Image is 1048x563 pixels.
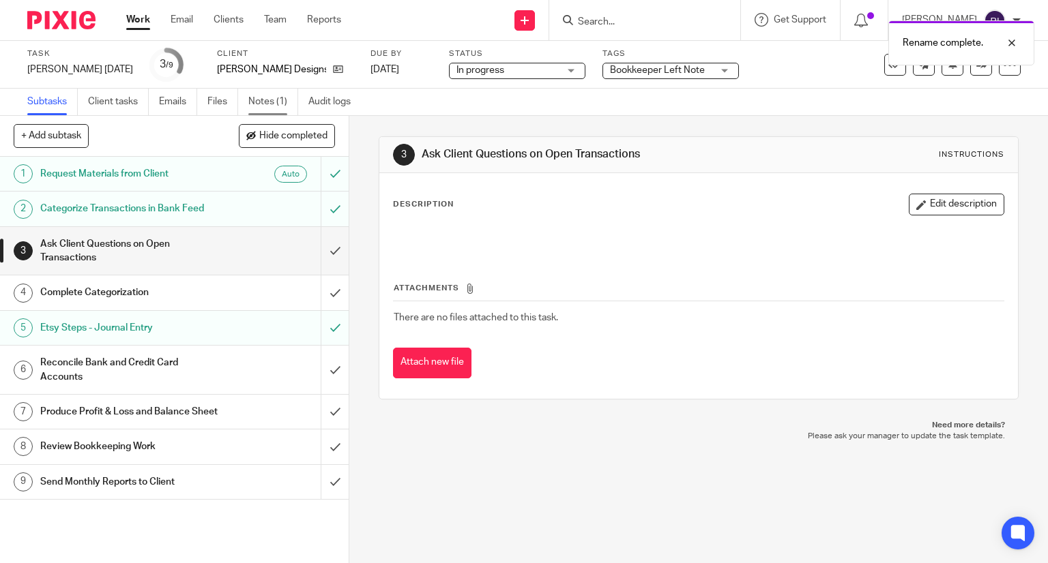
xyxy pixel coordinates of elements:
a: Client tasks [88,89,149,115]
p: Rename complete. [903,36,983,50]
div: 4 [14,284,33,303]
a: Email [171,13,193,27]
h1: Produce Profit & Loss and Balance Sheet [40,401,218,422]
button: Hide completed [239,124,335,147]
p: Description [393,199,454,210]
div: 5 [14,318,33,337]
a: Reports [307,13,341,27]
a: Clients [214,13,244,27]
h1: Ask Client Questions on Open Transactions [40,234,218,269]
a: Subtasks [27,89,78,115]
p: Please ask your manager to update the task template. [392,431,1006,442]
div: 8 [14,437,33,456]
h1: Etsy Steps - Journal Entry [40,318,218,338]
a: Notes (1) [248,89,298,115]
small: /9 [166,61,173,69]
label: Task [27,48,133,59]
span: Bookkeeper Left Note [610,65,705,75]
div: 3 [14,241,33,260]
h1: Review Bookkeeping Work [40,436,218,457]
label: Client [217,48,353,59]
img: svg%3E [984,10,1006,31]
h1: Complete Categorization [40,282,218,303]
div: 6 [14,361,33,380]
span: [DATE] [370,65,399,74]
button: Edit description [909,194,1004,215]
a: Work [126,13,150,27]
div: Susan Aug 2025 [27,63,133,76]
h1: Reconcile Bank and Credit Card Accounts [40,352,218,387]
span: There are no files attached to this task. [394,313,558,322]
a: Team [264,13,287,27]
h1: Categorize Transactions in Bank Feed [40,198,218,219]
p: [PERSON_NAME] Designs [217,63,326,76]
div: 1 [14,164,33,183]
label: Status [449,48,585,59]
div: 2 [14,200,33,219]
a: Files [207,89,238,115]
div: 9 [14,472,33,491]
div: 3 [393,144,415,166]
div: [PERSON_NAME] [DATE] [27,63,133,76]
h1: Request Materials from Client [40,164,218,184]
div: 7 [14,402,33,421]
a: Audit logs [308,89,361,115]
span: In progress [456,65,504,75]
h1: Send Monthly Reports to Client [40,472,218,492]
div: Instructions [939,149,1004,160]
div: Auto [274,166,307,183]
img: Pixie [27,11,96,29]
p: Need more details? [392,420,1006,431]
span: Attachments [394,284,459,292]
div: 3 [160,57,173,72]
label: Due by [370,48,432,59]
h1: Ask Client Questions on Open Transactions [422,147,727,162]
a: Emails [159,89,197,115]
button: + Add subtask [14,124,89,147]
span: Hide completed [259,131,327,142]
button: Attach new file [393,348,471,378]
